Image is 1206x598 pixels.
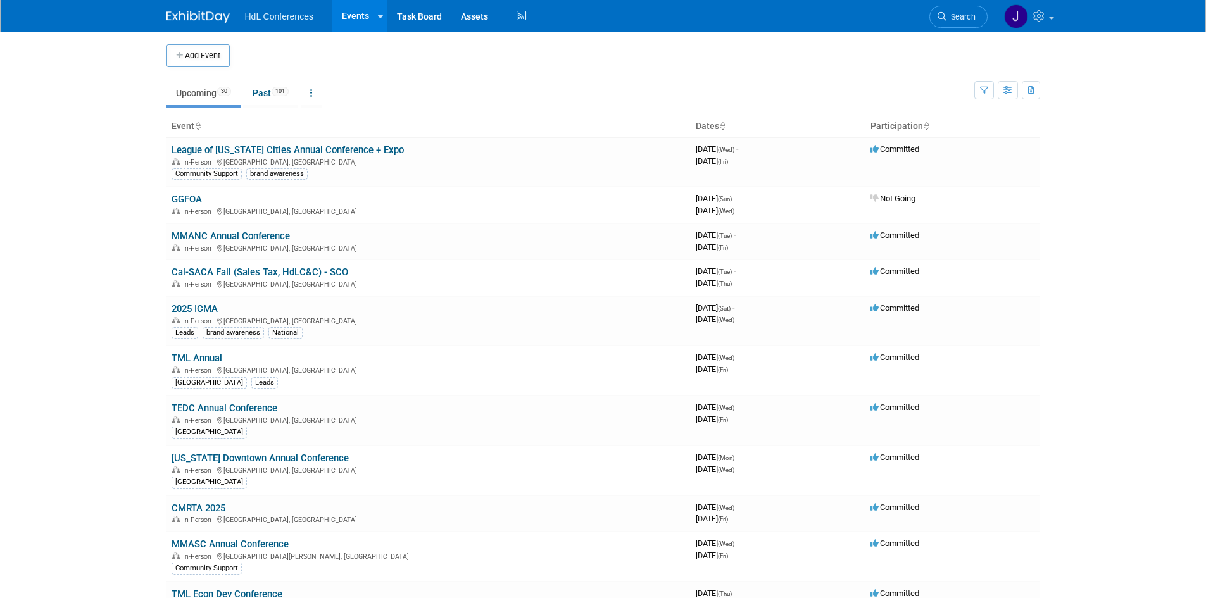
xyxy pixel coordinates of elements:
span: [DATE] [696,452,738,462]
div: Leads [172,327,198,339]
a: [US_STATE] Downtown Annual Conference [172,452,349,464]
span: [DATE] [696,230,736,240]
span: [DATE] [696,539,738,548]
th: Participation [865,116,1040,137]
span: (Sat) [718,305,731,312]
a: GGFOA [172,194,202,205]
div: [GEOGRAPHIC_DATA], [GEOGRAPHIC_DATA] [172,464,686,475]
span: [DATE] [696,352,738,362]
span: [DATE] [696,242,728,252]
span: (Tue) [718,232,732,239]
div: [GEOGRAPHIC_DATA], [GEOGRAPHIC_DATA] [172,514,686,524]
a: MMASC Annual Conference [172,539,289,550]
a: CMRTA 2025 [172,502,225,514]
a: Cal-SACA Fall (Sales Tax, HdLC&C) - SCO [172,266,348,278]
span: (Wed) [718,146,734,153]
span: [DATE] [696,364,728,374]
span: In-Person [183,208,215,216]
span: [DATE] [696,144,738,154]
span: (Fri) [718,552,728,559]
button: Add Event [166,44,230,67]
span: In-Person [183,466,215,475]
span: - [736,539,738,548]
a: TML Annual [172,352,222,364]
span: [DATE] [696,514,728,523]
span: In-Person [183,516,215,524]
div: Community Support [172,168,242,180]
span: [DATE] [696,402,738,412]
span: Committed [870,402,919,412]
img: In-Person Event [172,244,180,251]
span: [DATE] [696,589,736,598]
span: - [734,589,736,598]
span: (Tue) [718,268,732,275]
span: [DATE] [696,315,734,324]
span: In-Person [183,158,215,166]
img: In-Person Event [172,416,180,423]
a: 2025 ICMA [172,303,218,315]
span: (Thu) [718,280,732,287]
span: (Wed) [718,466,734,473]
img: In-Person Event [172,466,180,473]
div: [GEOGRAPHIC_DATA], [GEOGRAPHIC_DATA] [172,242,686,252]
span: [DATE] [696,464,734,474]
span: (Wed) [718,354,734,361]
div: brand awareness [203,327,264,339]
div: [GEOGRAPHIC_DATA] [172,427,247,438]
div: brand awareness [246,168,308,180]
span: [DATE] [696,551,728,560]
span: 30 [217,87,231,96]
img: In-Person Event [172,280,180,287]
span: Committed [870,539,919,548]
span: [DATE] [696,278,732,288]
div: National [268,327,303,339]
div: [GEOGRAPHIC_DATA], [GEOGRAPHIC_DATA] [172,156,686,166]
span: - [732,303,734,313]
span: (Sun) [718,196,732,202]
a: MMANC Annual Conference [172,230,290,242]
a: Upcoming30 [166,81,241,105]
span: (Wed) [718,316,734,323]
th: Event [166,116,691,137]
span: Committed [870,452,919,462]
img: Johnny Nguyen [1004,4,1028,28]
span: Committed [870,502,919,512]
span: (Wed) [718,208,734,215]
a: TEDC Annual Conference [172,402,277,414]
img: ExhibitDay [166,11,230,23]
span: [DATE] [696,156,728,166]
span: - [736,402,738,412]
img: In-Person Event [172,317,180,323]
span: - [734,230,736,240]
span: (Fri) [718,158,728,165]
span: In-Person [183,416,215,425]
img: In-Person Event [172,158,180,165]
span: (Wed) [718,404,734,411]
img: In-Person Event [172,552,180,559]
span: Not Going [870,194,915,203]
span: [DATE] [696,194,736,203]
span: - [734,266,736,276]
span: In-Person [183,280,215,289]
img: In-Person Event [172,366,180,373]
div: [GEOGRAPHIC_DATA], [GEOGRAPHIC_DATA] [172,206,686,216]
span: Search [946,12,976,22]
th: Dates [691,116,865,137]
div: [GEOGRAPHIC_DATA] [172,477,247,488]
div: [GEOGRAPHIC_DATA] [172,377,247,389]
span: [DATE] [696,414,728,424]
div: [GEOGRAPHIC_DATA], [GEOGRAPHIC_DATA] [172,364,686,375]
a: Sort by Start Date [719,121,725,131]
span: Committed [870,230,919,240]
a: Past101 [243,81,298,105]
a: Sort by Event Name [194,121,201,131]
span: - [734,194,736,203]
span: - [736,144,738,154]
span: HdL Conferences [245,11,313,22]
span: (Wed) [718,504,734,511]
div: [GEOGRAPHIC_DATA][PERSON_NAME], [GEOGRAPHIC_DATA] [172,551,686,561]
div: Leads [251,377,278,389]
span: Committed [870,352,919,362]
span: (Thu) [718,590,732,597]
span: In-Person [183,552,215,561]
